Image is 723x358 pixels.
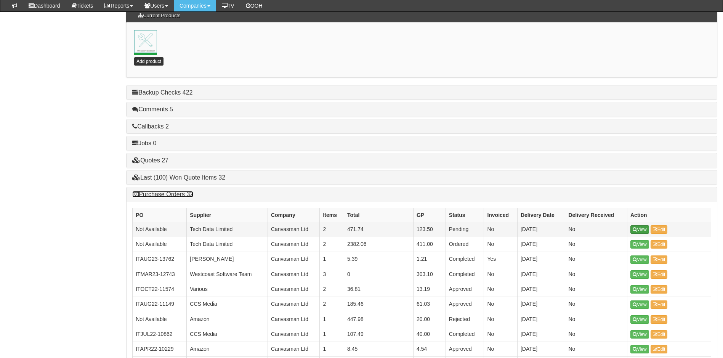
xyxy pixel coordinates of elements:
[268,208,320,222] th: Company
[565,282,627,297] td: No
[651,225,668,234] a: Edit
[565,297,627,312] td: No
[187,342,268,357] td: Amazon
[132,174,225,181] a: Last (100) Won Quote Items 32
[134,30,157,53] img: it-support-contract.png
[413,312,446,327] td: 20.00
[651,240,668,249] a: Edit
[651,330,668,339] a: Edit
[320,208,344,222] th: Items
[344,237,414,252] td: 2382.06
[446,282,484,297] td: Approved
[187,252,268,267] td: [PERSON_NAME]
[565,222,627,237] td: No
[187,282,268,297] td: Various
[187,327,268,342] td: CCS Media
[484,267,518,282] td: No
[344,297,414,312] td: 185.46
[565,327,627,342] td: No
[187,267,268,282] td: Westcoast Software Team
[630,240,649,249] a: View
[446,267,484,282] td: Completed
[651,345,668,353] a: Edit
[651,270,668,279] a: Edit
[517,342,565,357] td: [DATE]
[565,342,627,357] td: No
[320,327,344,342] td: 1
[484,208,518,222] th: Invoiced
[413,282,446,297] td: 13.19
[484,282,518,297] td: No
[565,252,627,267] td: No
[268,282,320,297] td: Canvasman Ltd
[132,140,156,146] a: Jobs 0
[517,222,565,237] td: [DATE]
[413,327,446,342] td: 40.00
[187,208,268,222] th: Supplier
[630,285,649,294] a: View
[651,285,668,294] a: Edit
[413,297,446,312] td: 61.03
[132,123,169,130] a: Callbacks 2
[268,222,320,237] td: Canvasman Ltd
[484,252,518,267] td: Yes
[344,208,414,222] th: Total
[517,267,565,282] td: [DATE]
[320,267,344,282] td: 3
[133,342,187,357] td: ITAPR22-10229
[517,297,565,312] td: [DATE]
[320,282,344,297] td: 2
[630,330,649,339] a: View
[484,312,518,327] td: No
[446,208,484,222] th: Status
[268,297,320,312] td: Canvasman Ltd
[134,9,184,22] h3: Current Products
[187,312,268,327] td: Amazon
[320,237,344,252] td: 2
[484,342,518,357] td: No
[446,342,484,357] td: Approved
[133,312,187,327] td: Not Available
[517,282,565,297] td: [DATE]
[320,222,344,237] td: 2
[132,157,168,164] a: Quotes 27
[565,208,627,222] th: Delivery Received
[344,327,414,342] td: 107.49
[344,312,414,327] td: 447.98
[134,30,157,53] a: IT Support Contract<br> 26th Feb 2020 <br> No to date
[446,327,484,342] td: Completed
[630,345,649,353] a: View
[446,297,484,312] td: Approved
[517,312,565,327] td: [DATE]
[320,312,344,327] td: 1
[132,106,173,112] a: Comments 5
[268,237,320,252] td: Canvasman Ltd
[413,208,446,222] th: GP
[133,237,187,252] td: Not Available
[630,270,649,279] a: View
[413,237,446,252] td: 411.00
[268,267,320,282] td: Canvasman Ltd
[630,300,649,309] a: View
[268,252,320,267] td: Canvasman Ltd
[320,297,344,312] td: 2
[484,297,518,312] td: No
[344,222,414,237] td: 471.74
[651,300,668,309] a: Edit
[133,208,187,222] th: PO
[133,222,187,237] td: Not Available
[651,315,668,324] a: Edit
[320,342,344,357] td: 1
[187,237,268,252] td: Tech Data Limited
[565,237,627,252] td: No
[133,252,187,267] td: ITAUG23-13762
[517,327,565,342] td: [DATE]
[344,252,414,267] td: 5.39
[630,315,649,324] a: View
[268,342,320,357] td: Canvasman Ltd
[133,282,187,297] td: ITOCT22-11574
[651,255,668,264] a: Edit
[413,252,446,267] td: 1.21
[565,267,627,282] td: No
[320,252,344,267] td: 1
